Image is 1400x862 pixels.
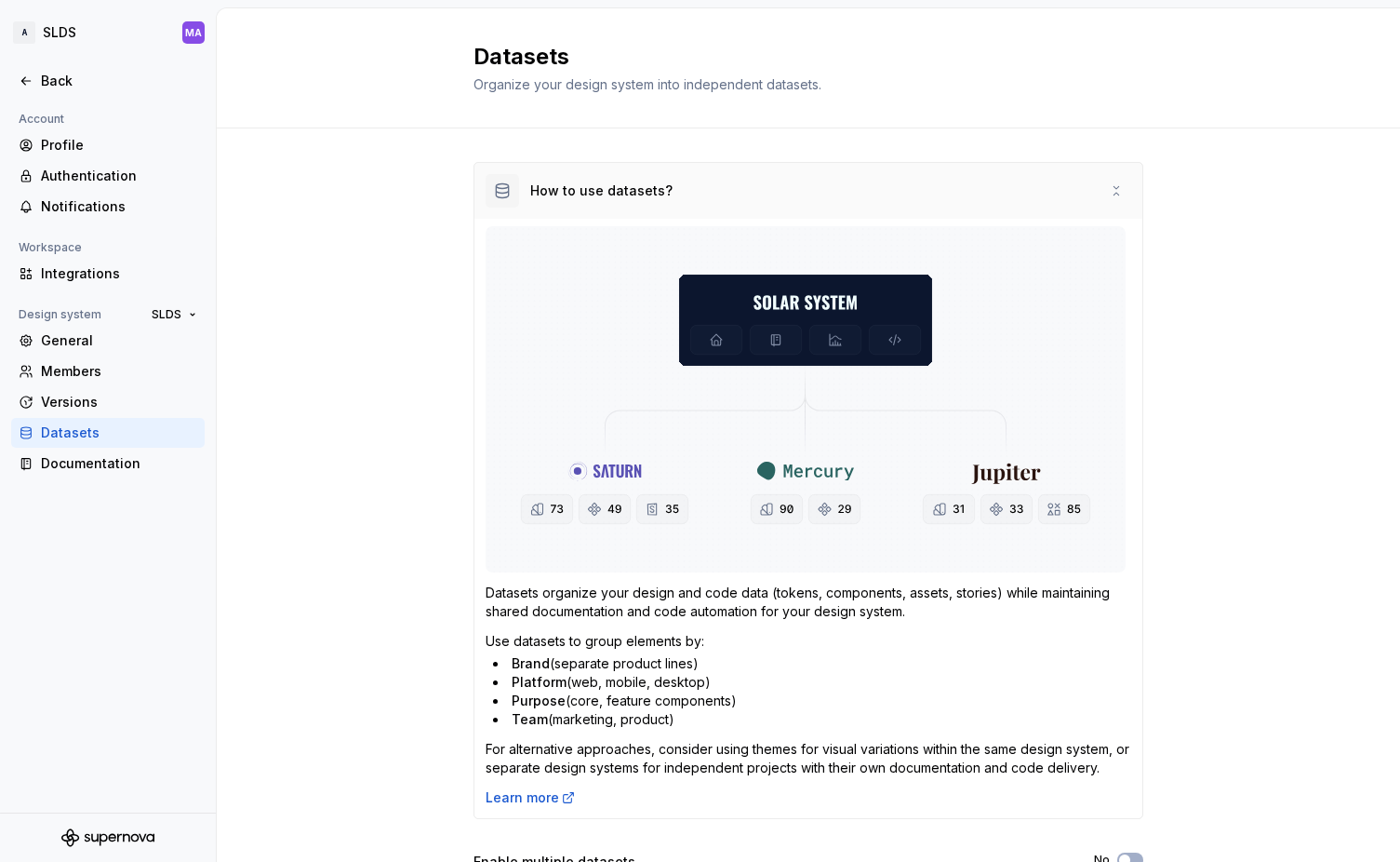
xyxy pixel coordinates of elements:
div: Members [41,362,197,381]
span: Platform [512,674,567,690]
a: Authentication [11,161,205,191]
span: Team [512,711,548,727]
div: Documentation [41,454,197,473]
li: (marketing, product) [493,710,1131,729]
p: Datasets organize your design and code data (tokens, components, assets, stories) while maintaini... [486,584,1131,621]
span: SLDS [152,307,181,322]
a: General [11,326,205,356]
p: Use datasets to group elements by: [486,632,1131,651]
div: Datasets [41,424,197,442]
span: Organize your design system into independent datasets. [473,76,821,92]
span: Purpose [512,693,566,708]
div: Notifications [41,197,197,216]
a: Datasets [11,418,205,448]
div: Workspace [11,236,89,259]
a: Integrations [11,259,205,289]
a: Learn more [486,788,576,807]
a: Back [11,66,205,96]
div: Profile [41,136,197,155]
div: MA [185,25,202,40]
li: (web, mobile, desktop) [493,673,1131,692]
span: Brand [512,655,550,671]
div: Versions [41,393,197,411]
p: For alternative approaches, consider using themes for visual variations within the same design sy... [486,740,1131,777]
a: Profile [11,130,205,160]
a: Members [11,357,205,386]
div: Design system [11,303,109,326]
h2: Datasets [473,42,1121,72]
a: Notifications [11,192,205,222]
li: (separate product lines) [493,654,1131,673]
a: Versions [11,387,205,417]
div: A [13,21,35,44]
div: General [41,331,197,350]
button: ASLDSMA [4,12,212,53]
a: Documentation [11,449,205,478]
div: Back [41,72,197,90]
div: Integrations [41,264,197,283]
div: SLDS [43,23,76,42]
div: Authentication [41,167,197,185]
li: (core, feature components) [493,692,1131,710]
div: Account [11,108,72,130]
svg: Supernova Logo [61,828,154,847]
div: How to use datasets? [530,182,673,200]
